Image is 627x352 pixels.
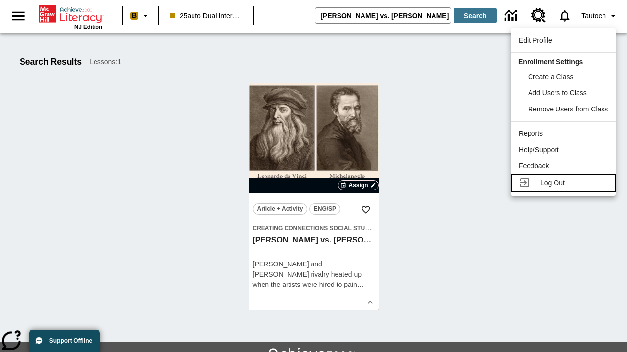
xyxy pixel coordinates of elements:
[519,36,552,44] span: Edit Profile
[540,179,565,187] span: Log Out
[519,146,559,154] span: Help/Support
[528,73,574,81] span: Create a Class
[518,58,583,66] span: Enrollment Settings
[528,105,608,113] span: Remove Users from Class
[519,162,549,170] span: Feedback
[519,130,543,137] span: Reports
[528,89,587,97] span: Add Users to Class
